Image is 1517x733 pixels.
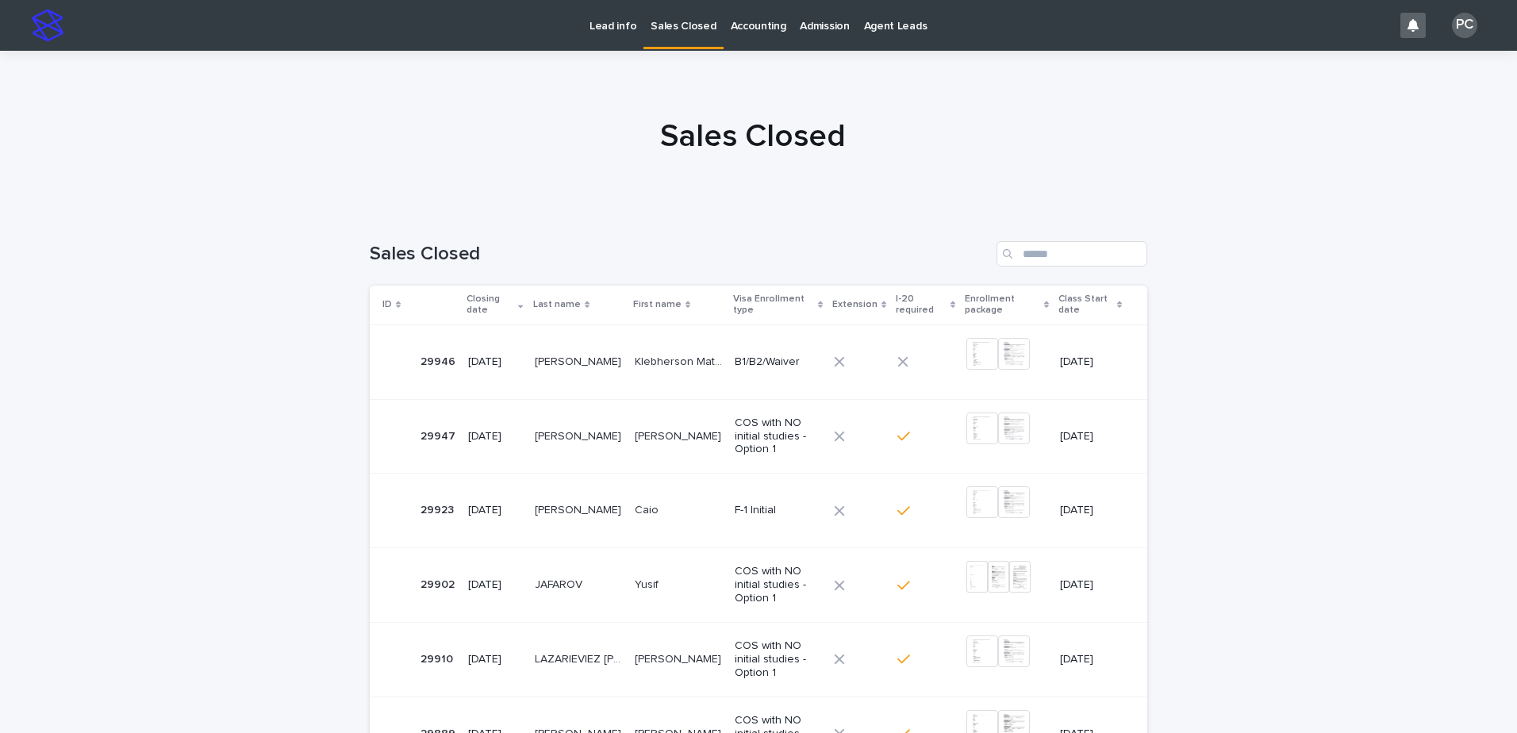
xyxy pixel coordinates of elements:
img: stacker-logo-s-only.png [32,10,63,41]
p: 29910 [421,650,456,666]
p: [DATE] [1060,578,1122,592]
p: COS with NO initial studies - Option 1 [735,565,821,604]
p: 29947 [421,427,459,443]
p: 29946 [421,352,459,369]
tr: 2992329923 [DATE][PERSON_NAME][PERSON_NAME] CaioCaio F-1 Initial[DATE] [370,474,1147,548]
p: [DATE] [468,578,522,592]
p: [DATE] [1060,430,1122,443]
tr: 2994729947 [DATE][PERSON_NAME][PERSON_NAME] [PERSON_NAME][PERSON_NAME] COS with NO initial studie... [370,399,1147,474]
p: Extension [832,296,878,313]
p: [DATE] [468,504,522,517]
p: [PERSON_NAME] [535,501,624,517]
p: ID [382,296,392,313]
p: Klebherson Matheus [635,352,725,369]
p: LAZARIEVIEZ ANTONIO SERRUYA [535,650,625,666]
p: [PERSON_NAME] [635,650,724,666]
p: COS with NO initial studies - Option 1 [735,639,821,679]
p: Yusif [635,575,662,592]
p: Visa Enrollment type [733,290,814,320]
p: [DATE] [1060,653,1122,666]
p: [DATE] [1060,504,1122,517]
p: [DATE] [468,430,522,443]
p: F-1 Initial [735,504,821,517]
p: Class Start date [1058,290,1113,320]
tr: 2991029910 [DATE]LAZARIEVIEZ [PERSON_NAME]LAZARIEVIEZ [PERSON_NAME] [PERSON_NAME][PERSON_NAME] CO... [370,622,1147,697]
p: 29902 [421,575,458,592]
p: COS with NO initial studies - Option 1 [735,416,821,456]
p: I-20 required [896,290,947,320]
p: [PERSON_NAME] [535,352,624,369]
p: JAFAROV [535,575,586,592]
p: Last name [533,296,581,313]
p: Closing date [467,290,514,320]
p: [DATE] [468,355,522,369]
tr: 2990229902 [DATE]JAFAROVJAFAROV YusifYusif COS with NO initial studies - Option 1[DATE] [370,548,1147,623]
p: Enrollment package [965,290,1039,320]
h1: Sales Closed [370,243,990,266]
input: Search [997,241,1147,267]
p: CASTELLANOS ALVAREZ [535,427,624,443]
tr: 2994629946 [DATE][PERSON_NAME][PERSON_NAME] Klebherson MatheusKlebherson Matheus B1/B2/Waiver[DATE] [370,324,1147,399]
p: [DATE] [1060,355,1122,369]
p: B1/B2/Waiver [735,355,821,369]
div: PC [1452,13,1477,38]
p: Caio [635,501,662,517]
h1: Sales Closed [364,117,1142,155]
p: First name [633,296,682,313]
p: 29923 [421,501,457,517]
p: [DATE] [468,653,522,666]
p: [PERSON_NAME] [635,427,724,443]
